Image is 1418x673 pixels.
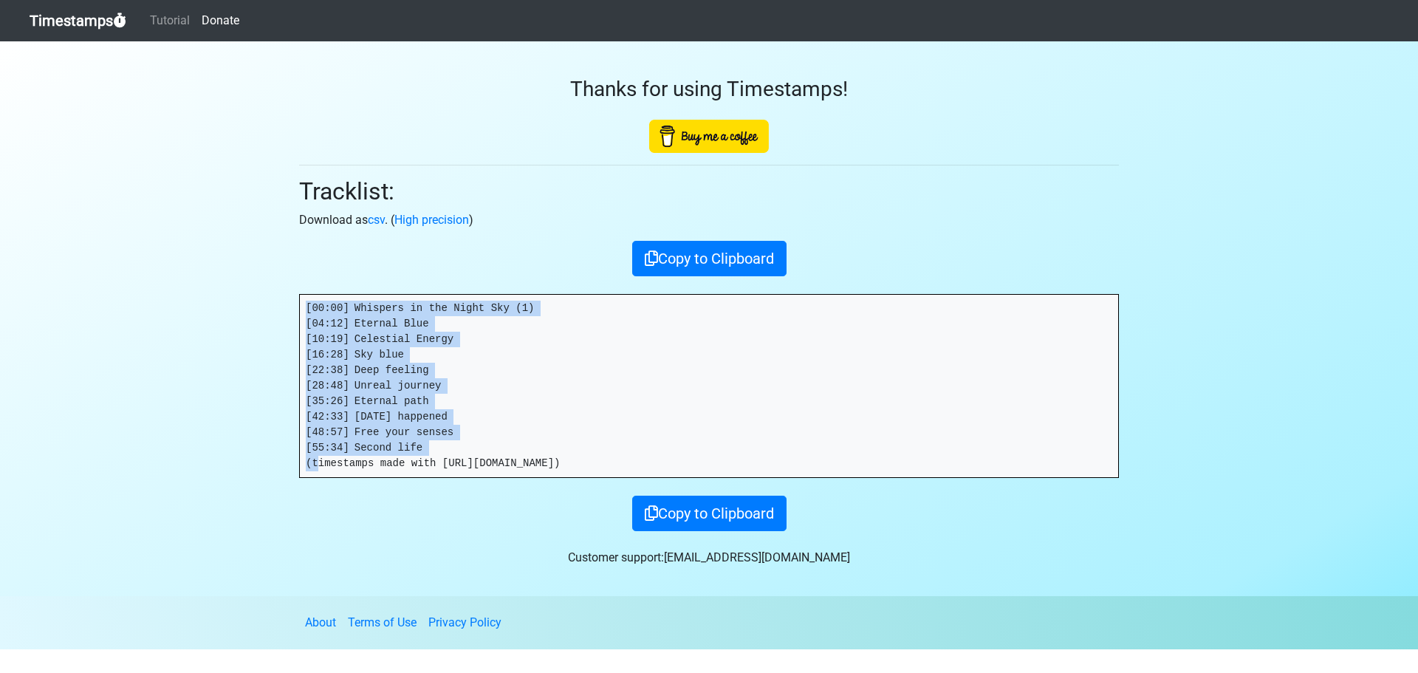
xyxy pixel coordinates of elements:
button: Copy to Clipboard [632,241,787,276]
a: Privacy Policy [428,615,501,629]
a: Tutorial [144,6,196,35]
a: Donate [196,6,245,35]
img: Buy Me A Coffee [649,120,769,153]
iframe: Drift Widget Chat Controller [1344,599,1400,655]
button: Copy to Clipboard [632,496,787,531]
h2: Tracklist: [299,177,1119,205]
a: About [305,615,336,629]
h3: Thanks for using Timestamps! [299,77,1119,102]
p: Download as . ( ) [299,211,1119,229]
pre: [00:00] Whispers in the Night Sky (1) [04:12] Eternal Blue [10:19] Celestial Energy [16:28] Sky b... [300,295,1118,477]
a: Timestamps [30,6,126,35]
a: csv [368,213,385,227]
a: Terms of Use [348,615,417,629]
a: High precision [394,213,469,227]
